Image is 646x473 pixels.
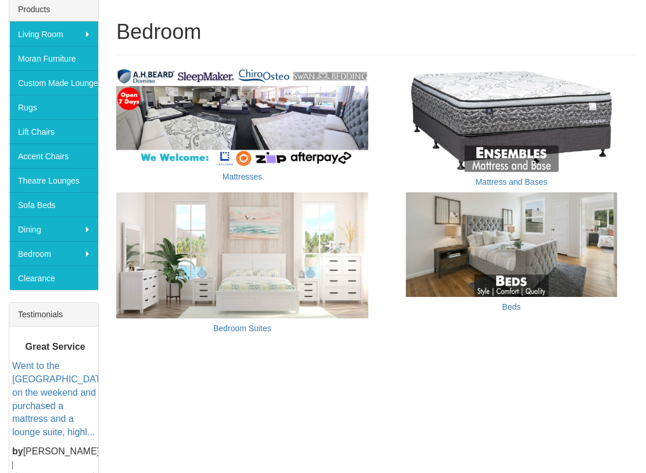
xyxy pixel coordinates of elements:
img: Mattresses [116,67,368,167]
a: Moran Furniture [9,46,98,70]
h1: Bedroom [116,20,637,44]
a: Sofa Beds [9,192,98,217]
b: by [12,446,23,456]
a: Living Room [9,21,98,46]
a: Beds [502,302,521,311]
img: Mattress and Bases [386,67,637,172]
p: [PERSON_NAME] [12,445,98,458]
a: Theatre Lounges [9,168,98,192]
a: Bedroom [9,241,98,266]
a: Bedroom Suites [213,324,271,333]
a: Rugs [9,95,98,119]
a: Mattress and Bases [475,177,547,187]
a: Lift Chairs [9,119,98,144]
a: Went to the [GEOGRAPHIC_DATA] on the weekend and purchased a mattress and a lounge suite, highl... [12,361,109,437]
img: Beds [386,192,637,298]
img: Bedroom Suites [116,192,368,318]
a: Clearance [9,266,98,290]
a: Mattresses [222,172,262,181]
b: Great Service [26,342,85,352]
a: Accent Chairs [9,144,98,168]
a: Dining [9,217,98,241]
div: Testimonials [9,303,98,327]
a: Custom Made Lounges [9,70,98,95]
